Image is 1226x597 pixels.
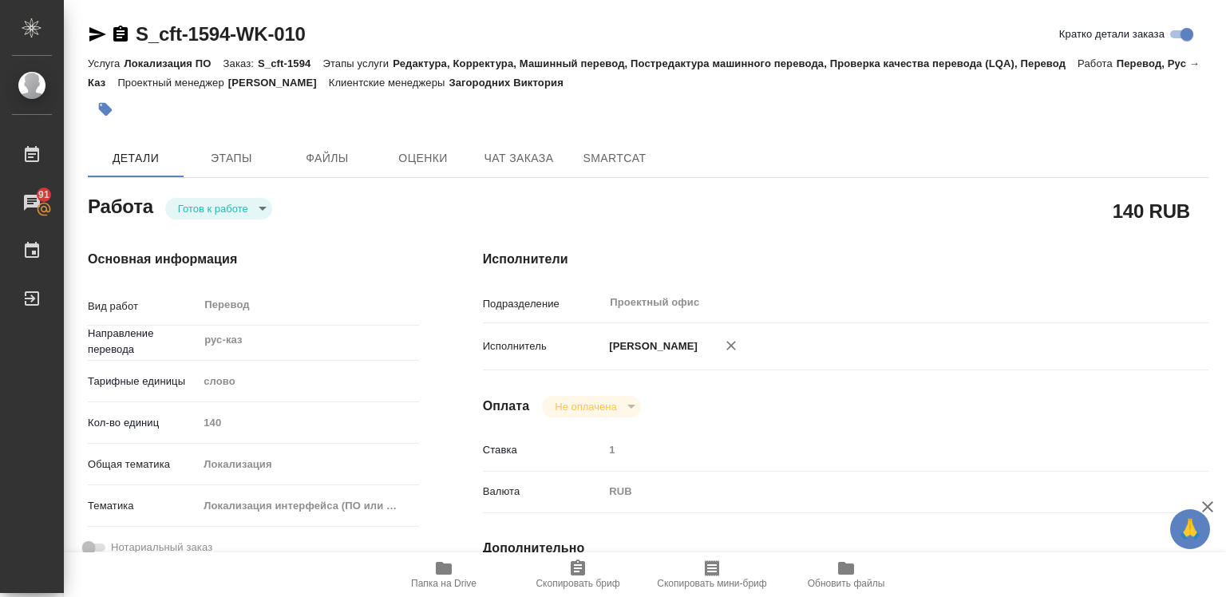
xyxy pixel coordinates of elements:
[542,396,640,417] div: Готов к работе
[289,148,366,168] span: Файлы
[483,539,1208,558] h4: Дополнительно
[1078,57,1117,69] p: Работа
[111,25,130,44] button: Скопировать ссылку
[1170,509,1210,549] button: 🙏
[88,326,198,358] p: Направление перевода
[29,187,59,203] span: 91
[198,492,418,520] div: Локализация интерфейса (ПО или сайта)
[385,148,461,168] span: Оценки
[550,400,621,413] button: Не оплачена
[88,498,198,514] p: Тематика
[111,540,212,555] span: Нотариальный заказ
[483,442,604,458] p: Ставка
[808,578,885,589] span: Обновить файлы
[88,25,107,44] button: Скопировать ссылку для ЯМессенджера
[483,338,604,354] p: Исполнитель
[481,148,557,168] span: Чат заказа
[714,328,749,363] button: Удалить исполнителя
[603,438,1148,461] input: Пустое поле
[483,250,1208,269] h4: Исполнители
[1059,26,1165,42] span: Кратко детали заказа
[88,298,198,314] p: Вид работ
[393,57,1078,69] p: Редактура, Корректура, Машинный перевод, Постредактура машинного перевода, Проверка качества пере...
[329,77,449,89] p: Клиентские менеджеры
[536,578,619,589] span: Скопировать бриф
[449,77,575,89] p: Загородних Виктория
[88,57,124,69] p: Услуга
[88,191,153,219] h2: Работа
[511,552,645,597] button: Скопировать бриф
[223,57,258,69] p: Заказ:
[657,578,766,589] span: Скопировать мини-бриф
[88,415,198,431] p: Кол-во единиц
[97,148,174,168] span: Детали
[198,368,418,395] div: слово
[645,552,779,597] button: Скопировать мини-бриф
[173,202,253,215] button: Готов к работе
[198,451,418,478] div: Локализация
[228,77,329,89] p: [PERSON_NAME]
[198,411,418,434] input: Пустое поле
[377,552,511,597] button: Папка на Drive
[193,148,270,168] span: Этапы
[576,148,653,168] span: SmartCat
[136,23,306,45] a: S_cft-1594-WK-010
[322,57,393,69] p: Этапы услуги
[124,57,223,69] p: Локализация ПО
[258,57,322,69] p: S_cft-1594
[88,92,123,127] button: Добавить тэг
[88,250,419,269] h4: Основная информация
[4,183,60,223] a: 91
[88,374,198,389] p: Тарифные единицы
[483,296,604,312] p: Подразделение
[1177,512,1204,546] span: 🙏
[117,77,227,89] p: Проектный менеджер
[603,478,1148,505] div: RUB
[88,457,198,472] p: Общая тематика
[1113,197,1190,224] h2: 140 RUB
[165,198,272,219] div: Готов к работе
[483,397,530,416] h4: Оплата
[603,338,698,354] p: [PERSON_NAME]
[411,578,477,589] span: Папка на Drive
[483,484,604,500] p: Валюта
[779,552,913,597] button: Обновить файлы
